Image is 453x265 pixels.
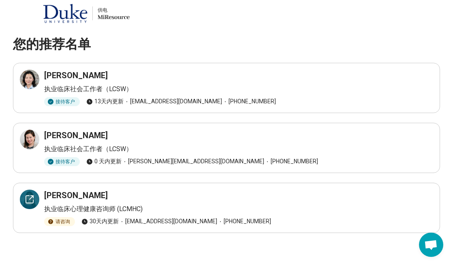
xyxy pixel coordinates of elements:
[56,159,75,165] font: 接待客户
[43,4,88,23] img: 杜克大学
[44,71,108,80] font: [PERSON_NAME]
[94,98,112,105] font: 13天内
[56,99,75,105] font: 接待客户
[44,85,132,93] font: 执业临床社会工作者（LCSW）
[271,158,318,165] font: [PHONE_NUMBER]
[112,98,124,105] font: 更新
[90,218,107,224] font: 30天内
[107,218,119,224] font: 更新
[94,158,110,165] font: 0 天内
[44,190,108,200] font: [PERSON_NAME]
[44,145,132,153] font: 执业临床社会工作者（LCSW）
[229,98,276,105] font: [PHONE_NUMBER]
[98,7,107,13] font: 供电
[44,130,108,140] font: [PERSON_NAME]
[224,218,271,224] font: [PHONE_NUMBER]
[130,98,222,105] font: [EMAIL_ADDRESS][DOMAIN_NAME]
[110,158,122,165] font: 更新
[125,218,217,224] font: [EMAIL_ADDRESS][DOMAIN_NAME]
[419,233,443,257] a: 开放式聊天
[13,4,130,23] a: 杜克大学供电
[13,36,91,52] font: 您的推荐名单
[44,205,143,213] font: 执业临床心理健康咨询师 (LCMHC)
[56,219,70,224] font: 请咨询
[128,158,264,165] font: [PERSON_NAME][EMAIL_ADDRESS][DOMAIN_NAME]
